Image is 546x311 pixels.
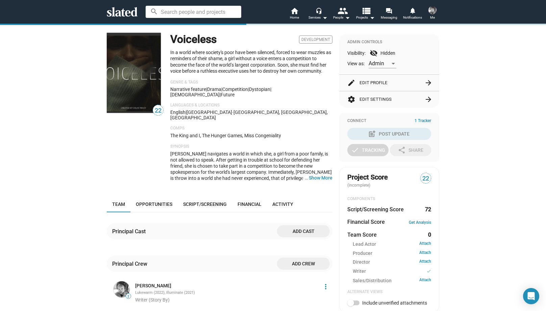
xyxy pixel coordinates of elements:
[290,14,299,22] span: Home
[347,144,389,156] button: Tracking
[107,33,161,113] img: Voiceless
[353,250,372,257] span: Producer
[369,128,409,140] div: Post Update
[347,75,431,91] button: Edit Profile
[267,196,299,212] a: Activity
[347,79,355,87] mat-icon: edit
[347,40,431,45] div: Admin Controls
[351,144,385,156] div: Tracking
[347,49,431,57] div: Visibility: Hidden
[221,92,234,97] span: future
[270,87,271,92] span: |
[221,87,222,92] span: |
[187,110,232,115] span: [GEOGRAPHIC_DATA]
[419,278,431,284] a: Attach
[409,7,416,14] mat-icon: notifications
[112,201,125,207] span: Team
[368,14,376,22] mat-icon: arrow_drop_down
[353,278,392,284] span: Sales/Distribution
[353,268,366,275] span: Writer
[401,7,424,22] a: Notifications
[153,106,163,115] span: 22
[322,283,330,291] mat-icon: more_vert
[419,259,431,265] a: Attach
[178,196,232,212] a: Script/Screening
[321,14,329,22] mat-icon: arrow_drop_down
[248,87,249,92] span: |
[370,49,378,57] mat-icon: visibility_off
[277,258,330,270] button: Add crew
[403,14,422,22] span: Notifications
[170,151,332,199] span: [PERSON_NAME] navigates a world in which she, a girl from a poor family, is not allowed to speak....
[369,60,384,67] span: Admin
[333,14,350,22] div: People
[299,35,332,44] span: Development
[347,95,355,103] mat-icon: settings
[356,14,375,22] span: Projects
[220,92,221,97] span: |
[107,196,130,212] a: Team
[398,144,423,156] div: Share
[135,290,318,295] div: Lukewarm (2022), Illuminate (2021)
[282,7,306,22] a: Home
[353,259,370,265] span: Director
[428,6,437,14] img: Colin Tracy
[112,260,150,267] div: Principal Crew
[347,196,431,202] div: COMPONENTS
[377,7,401,22] a: Messaging
[353,7,377,22] button: Projects
[353,241,376,247] span: Lead Actor
[170,32,217,47] h1: Voiceless
[170,80,332,85] p: Genre & Tags
[424,95,432,103] mat-icon: arrow_forward
[282,258,324,270] span: Add crew
[185,110,187,115] span: |
[183,201,227,207] span: Script/Screening
[206,87,207,92] span: |
[347,289,431,295] div: Alternate Views
[425,206,431,213] dd: 72
[390,144,431,156] button: Share
[430,14,435,22] span: Me
[135,297,170,303] span: Writer (Story By)
[170,103,332,108] p: Languages & Locations
[282,225,324,237] span: Add cast
[347,183,372,188] span: (incomplete)
[249,87,270,92] span: dystopian
[343,14,351,22] mat-icon: arrow_drop_down
[136,201,172,207] span: Opportunities
[330,7,353,22] button: People
[170,126,332,131] p: Comps
[409,220,431,225] a: Get Analysis
[232,110,233,115] span: ·
[306,7,330,22] button: Services
[421,174,431,183] span: 22
[308,14,327,22] div: Services
[112,228,148,235] div: Principal Cast
[316,7,322,14] mat-icon: headset_mic
[277,225,330,237] button: Add cast
[415,118,431,124] span: 1 Tracker
[419,250,431,257] a: Attach
[347,118,431,124] div: Connect
[170,49,332,74] p: In a world where society's poor have been silenced, forced to wear muzzles as reminders of their ...
[130,196,178,212] a: Opportunities
[386,7,392,14] mat-icon: forum
[347,61,365,67] span: View as:
[351,146,359,154] mat-icon: check
[347,173,388,182] span: Project Score
[114,281,130,297] img: Colin Tracy
[426,268,431,274] mat-icon: check
[170,133,332,139] p: The King and I, The Hunger Games, Miss Congeniality
[347,206,404,213] dt: Script/Screening Score
[302,175,309,181] span: …
[146,6,241,18] input: Search people and projects
[424,5,441,22] button: Colin TracyMe
[207,87,221,92] span: Drama
[368,130,376,138] mat-icon: post_add
[238,201,262,207] span: Financial
[425,231,431,238] dd: 0
[170,87,206,92] span: Narrative feature
[170,110,328,120] span: [GEOGRAPHIC_DATA], [GEOGRAPHIC_DATA], [GEOGRAPHIC_DATA]
[347,128,431,140] button: Post Update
